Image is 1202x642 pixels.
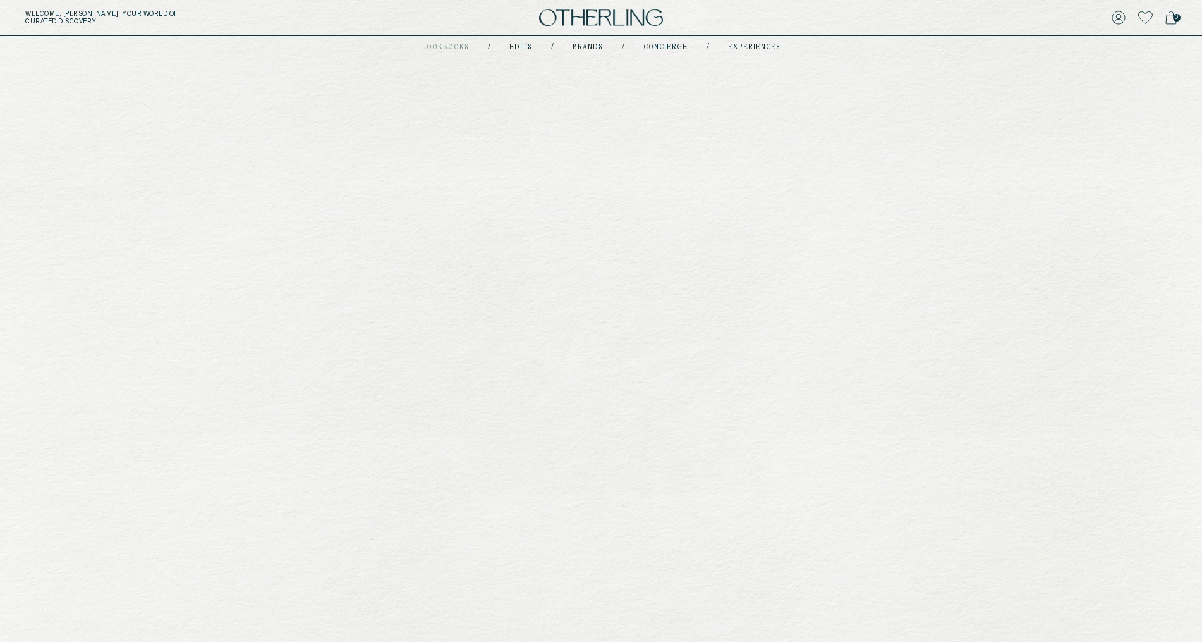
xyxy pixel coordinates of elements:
[25,10,371,25] h5: Welcome, [PERSON_NAME] . Your world of curated discovery.
[488,42,490,52] div: /
[539,9,663,27] img: logo
[643,44,688,51] a: concierge
[728,44,780,51] a: experiences
[551,42,554,52] div: /
[622,42,624,52] div: /
[509,44,532,51] a: Edits
[1173,14,1181,22] span: 0
[573,44,603,51] a: Brands
[422,44,469,51] a: lookbooks
[1165,9,1177,27] a: 0
[707,42,709,52] div: /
